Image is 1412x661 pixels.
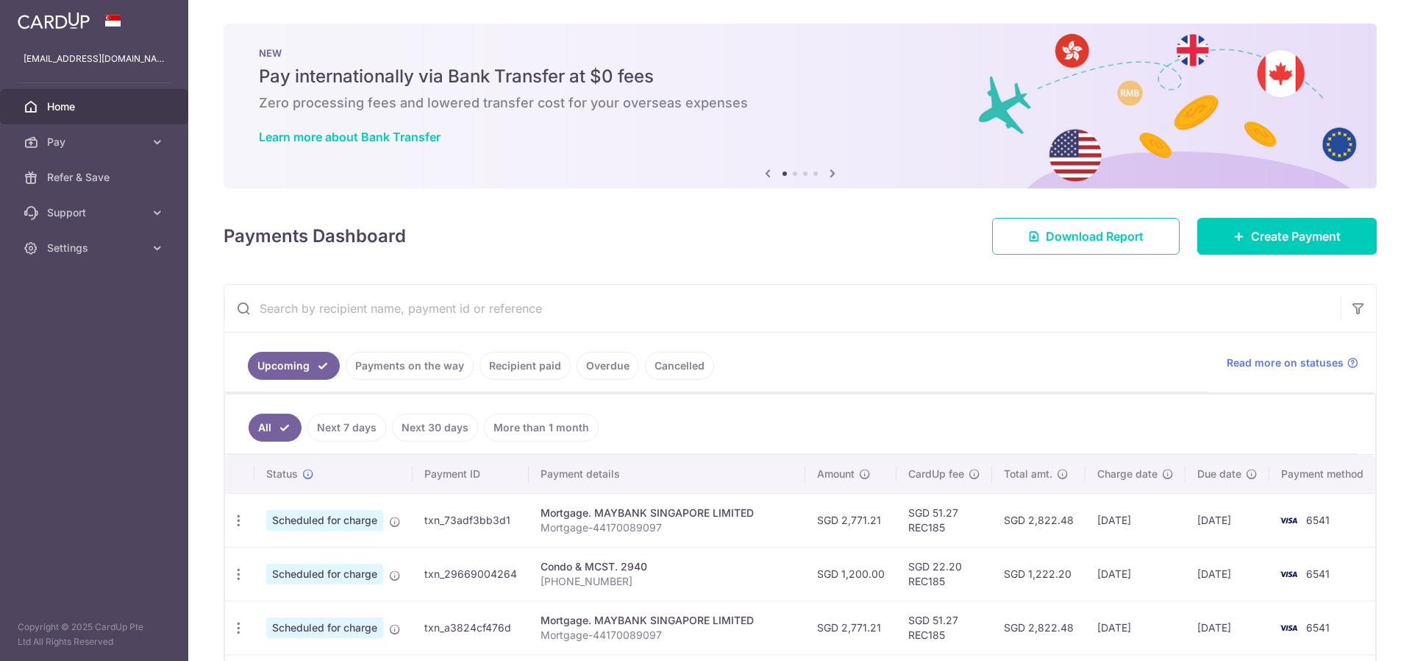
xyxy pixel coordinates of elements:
[541,520,794,535] p: Mortgage-44170089097
[266,467,298,481] span: Status
[307,414,386,442] a: Next 7 days
[1085,601,1185,654] td: [DATE]
[1185,547,1269,601] td: [DATE]
[1197,218,1377,255] a: Create Payment
[1227,356,1344,370] span: Read more on statuses
[413,455,529,493] th: Payment ID
[224,285,1341,332] input: Search by recipient name, payment id or reference
[896,493,992,547] td: SGD 51.27 REC185
[413,547,529,601] td: txn_29669004264
[1085,547,1185,601] td: [DATE]
[817,467,855,481] span: Amount
[992,601,1085,654] td: SGD 2,822.48
[259,94,1341,112] h6: Zero processing fees and lowered transfer cost for your overseas expenses
[896,547,992,601] td: SGD 22.20 REC185
[541,628,794,643] p: Mortgage-44170089097
[413,493,529,547] td: txn_73adf3bb3d1
[266,618,383,638] span: Scheduled for charge
[248,352,340,380] a: Upcoming
[908,467,964,481] span: CardUp fee
[1306,568,1330,580] span: 6541
[1274,512,1303,529] img: Bank Card
[392,414,478,442] a: Next 30 days
[541,559,794,574] div: Condo & MCST. 2940
[1097,467,1158,481] span: Charge date
[1251,227,1341,245] span: Create Payment
[992,493,1085,547] td: SGD 2,822.48
[1227,356,1358,370] a: Read more on statuses
[1274,565,1303,583] img: Bank Card
[259,65,1341,88] h5: Pay internationally via Bank Transfer at $0 fees
[992,218,1180,255] a: Download Report
[259,47,1341,59] p: NEW
[805,601,896,654] td: SGD 2,771.21
[1274,619,1303,637] img: Bank Card
[541,506,794,520] div: Mortgage. MAYBANK SINGAPORE LIMITED
[47,135,144,149] span: Pay
[484,414,599,442] a: More than 1 month
[266,564,383,584] span: Scheduled for charge
[47,99,144,114] span: Home
[541,613,794,628] div: Mortgage. MAYBANK SINGAPORE LIMITED
[541,574,794,589] p: [PHONE_NUMBER]
[413,601,529,654] td: txn_a3824cf476d
[266,510,383,531] span: Scheduled for charge
[47,205,144,220] span: Support
[249,414,302,442] a: All
[224,24,1377,188] img: Bank transfer banner
[479,352,571,380] a: Recipient paid
[18,12,90,29] img: CardUp
[346,352,474,380] a: Payments on the way
[1004,467,1052,481] span: Total amt.
[1269,455,1381,493] th: Payment method
[1197,467,1241,481] span: Due date
[224,223,406,250] h4: Payments Dashboard
[529,455,805,493] th: Payment details
[645,352,714,380] a: Cancelled
[47,170,144,185] span: Refer & Save
[1046,227,1144,245] span: Download Report
[1085,493,1185,547] td: [DATE]
[1306,514,1330,526] span: 6541
[805,493,896,547] td: SGD 2,771.21
[259,130,441,144] a: Learn more about Bank Transfer
[1185,493,1269,547] td: [DATE]
[47,241,144,255] span: Settings
[1185,601,1269,654] td: [DATE]
[805,547,896,601] td: SGD 1,200.00
[896,601,992,654] td: SGD 51.27 REC185
[577,352,639,380] a: Overdue
[992,547,1085,601] td: SGD 1,222.20
[24,52,165,66] p: [EMAIL_ADDRESS][DOMAIN_NAME]
[1306,621,1330,634] span: 6541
